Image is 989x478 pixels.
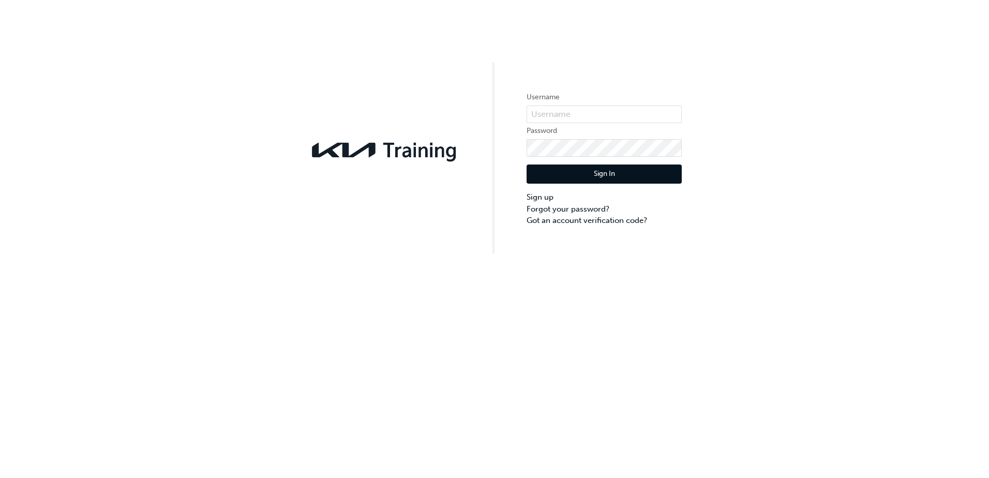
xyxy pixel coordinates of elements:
a: Got an account verification code? [527,215,682,227]
a: Sign up [527,191,682,203]
button: Sign In [527,165,682,184]
label: Username [527,91,682,103]
input: Username [527,106,682,123]
a: Forgot your password? [527,203,682,215]
img: kia-training [307,136,462,164]
label: Password [527,125,682,137]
